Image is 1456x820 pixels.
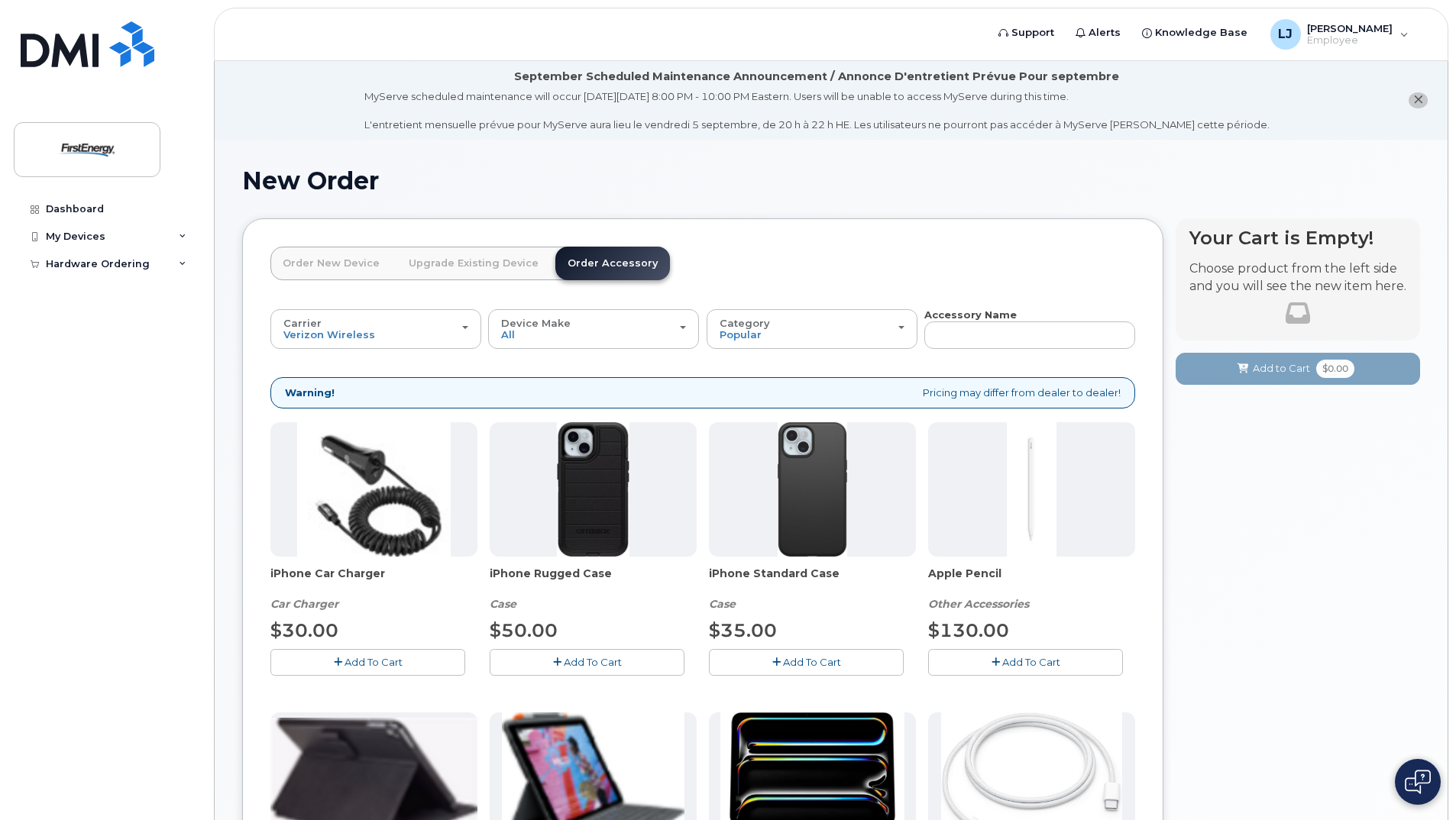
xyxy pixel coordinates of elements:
[490,619,558,641] span: $50.00
[270,309,481,349] button: Carrier Verizon Wireless
[285,386,335,400] strong: Warning!
[924,308,1017,321] strong: Accessory Name
[345,656,403,668] span: Add To Cart
[1002,656,1060,668] span: Add To Cart
[928,649,1123,676] button: Add To Cart
[1405,770,1431,794] img: Open chat
[928,597,1029,611] em: Other Accessories
[490,649,684,676] button: Add To Cart
[1189,260,1406,295] p: Choose product from the left side and you will see the new item here.
[488,309,699,349] button: Device Make All
[283,328,375,341] span: Verizon Wireless
[242,167,1420,194] h1: New Order
[564,656,622,668] span: Add To Cart
[720,317,770,329] span: Category
[514,69,1119,85] div: September Scheduled Maintenance Announcement / Annonce D'entretient Prévue Pour septembre
[1189,228,1406,248] h4: Your Cart is Empty!
[490,566,697,596] span: iPhone Rugged Case
[490,566,697,612] div: iPhone Rugged Case
[555,247,670,280] a: Order Accessory
[928,566,1135,596] span: Apple Pencil
[709,597,736,611] em: Case
[270,566,477,596] span: iPhone Car Charger
[557,422,629,557] img: Defender.jpg
[707,309,917,349] button: Category Popular
[1253,361,1310,376] span: Add to Cart
[720,328,762,341] span: Popular
[709,566,916,612] div: iPhone Standard Case
[1409,92,1428,108] button: close notification
[1176,353,1420,384] button: Add to Cart $0.00
[270,566,477,612] div: iPhone Car Charger
[928,619,1009,641] span: $130.00
[1316,360,1354,378] span: $0.00
[709,566,916,596] span: iPhone Standard Case
[270,597,338,611] em: Car Charger
[283,317,322,329] span: Carrier
[709,619,777,641] span: $35.00
[783,656,841,668] span: Add To Cart
[270,377,1135,408] div: Pricing may differ from dealer to dealer!
[270,649,465,676] button: Add To Cart
[396,247,551,280] a: Upgrade Existing Device
[297,422,451,557] img: iphonesecg.jpg
[270,247,392,280] a: Order New Device
[709,649,904,676] button: Add To Cart
[490,597,516,611] em: Case
[501,328,515,341] span: All
[1007,422,1056,557] img: PencilPro.jpg
[928,566,1135,612] div: Apple Pencil
[778,422,847,557] img: Symmetry.jpg
[501,317,571,329] span: Device Make
[270,619,338,641] span: $30.00
[364,89,1270,132] div: MyServe scheduled maintenance will occur [DATE][DATE] 8:00 PM - 10:00 PM Eastern. Users will be u...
